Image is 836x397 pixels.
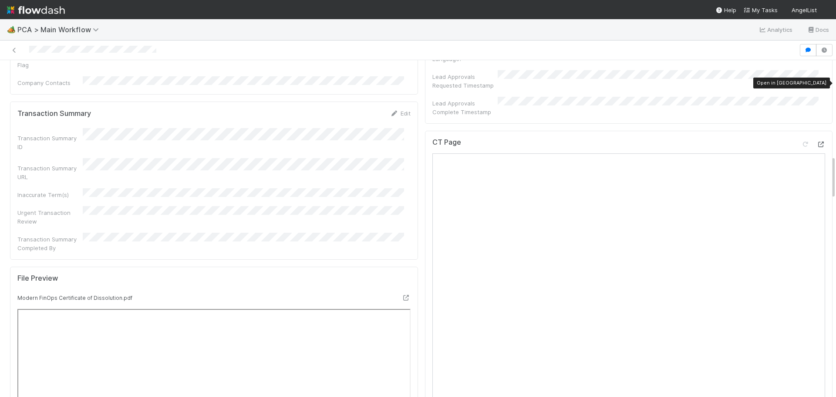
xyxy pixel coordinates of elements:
div: Lead Approvals Complete Timestamp [432,99,498,116]
span: 🏕️ [7,26,16,33]
div: Transaction Summary URL [17,164,83,181]
a: Analytics [758,24,793,35]
h5: Transaction Summary [17,109,91,118]
a: My Tasks [743,6,778,14]
div: Company Contacts [17,78,83,87]
a: Docs [807,24,829,35]
div: Lead Approvals Requested Timestamp [432,72,498,90]
h5: CT Page [432,138,461,147]
span: PCA > Main Workflow [17,25,103,34]
div: Inaccurate Term(s) [17,190,83,199]
span: AngelList [792,7,817,14]
div: Transaction Summary Completed By [17,235,83,252]
small: Modern FinOps Certificate of Dissolution.pdf [17,295,132,301]
a: Edit [390,110,411,117]
div: Backoffice Task Link Flag [17,52,83,69]
span: My Tasks [743,7,778,14]
h5: File Preview [17,274,58,283]
img: logo-inverted-e16ddd16eac7371096b0.svg [7,3,65,17]
div: Urgent Transaction Review [17,208,83,226]
div: Help [715,6,736,14]
div: Transaction Summary ID [17,134,83,151]
img: avatar_9ff82f50-05c7-4c71-8fc6-9a2e070af8b5.png [820,6,829,15]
